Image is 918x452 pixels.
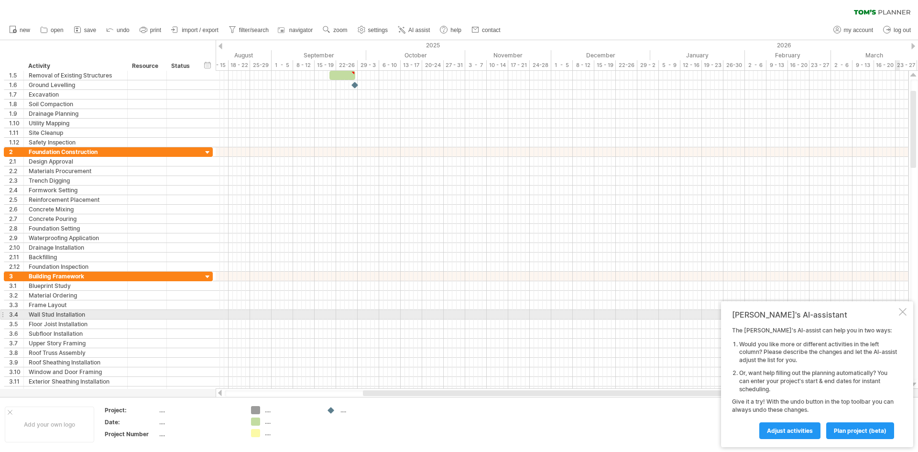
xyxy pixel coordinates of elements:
[29,138,122,147] div: Safety Inspection
[788,60,809,70] div: 16 - 20
[182,27,219,33] span: import / export
[29,253,122,262] div: Backfilling
[637,60,659,70] div: 29 - 2
[9,157,23,166] div: 2.1
[9,243,23,252] div: 2.10
[29,90,122,99] div: Excavation
[896,60,917,70] div: 23 - 27
[29,377,122,386] div: Exterior Sheathing Installation
[759,422,820,439] a: Adjust activities
[469,24,503,36] a: contact
[894,27,911,33] span: log out
[150,27,161,33] span: print
[289,27,313,33] span: navigator
[9,367,23,376] div: 3.10
[105,406,157,414] div: Project:
[368,27,388,33] span: settings
[395,24,433,36] a: AI assist
[487,60,508,70] div: 10 - 14
[293,60,315,70] div: 8 - 12
[9,195,23,204] div: 2.5
[29,310,122,319] div: Wall Stud Installation
[250,60,272,70] div: 25-29
[9,291,23,300] div: 3.2
[181,50,272,60] div: August 2025
[9,281,23,290] div: 3.1
[422,60,444,70] div: 20-24
[320,24,350,36] a: zoom
[159,430,240,438] div: ....
[739,341,897,364] li: Would you like more or different activities in the left column? Please describe the changes and l...
[171,61,192,71] div: Status
[9,166,23,176] div: 2.2
[826,422,894,439] a: plan project (beta)
[159,406,240,414] div: ....
[29,99,122,109] div: Soil Compaction
[9,99,23,109] div: 1.8
[104,24,132,36] a: undo
[616,60,637,70] div: 22-26
[831,60,852,70] div: 2 - 6
[38,24,66,36] a: open
[551,50,650,60] div: December 2025
[9,320,23,329] div: 3.5
[29,195,122,204] div: Reinforcement Placement
[702,60,723,70] div: 19 - 23
[265,429,317,437] div: ....
[105,430,157,438] div: Project Number
[401,60,422,70] div: 13 - 17
[276,24,316,36] a: navigator
[29,119,122,128] div: Utility Mapping
[9,348,23,357] div: 3.8
[229,60,250,70] div: 18 - 22
[29,300,122,309] div: Frame Layout
[71,24,99,36] a: save
[29,157,122,166] div: Design Approval
[9,214,23,223] div: 2.7
[9,119,23,128] div: 1.10
[9,310,23,319] div: 3.4
[29,224,122,233] div: Foundation Setting
[29,128,122,137] div: Site Cleanup
[9,272,23,281] div: 3
[437,24,464,36] a: help
[272,60,293,70] div: 1 - 5
[831,24,876,36] a: my account
[29,186,122,195] div: Formwork Setting
[29,166,122,176] div: Materials Procurement
[745,60,766,70] div: 2 - 6
[573,60,594,70] div: 8 - 12
[29,80,122,89] div: Ground Levelling
[84,27,96,33] span: save
[29,233,122,243] div: Waterproofing Application
[29,272,122,281] div: Building Framework
[9,262,23,271] div: 2.12
[482,27,501,33] span: contact
[723,60,745,70] div: 26-30
[732,310,897,320] div: [PERSON_NAME]'s AI-assistant
[355,24,391,36] a: settings
[336,60,358,70] div: 22-26
[379,60,401,70] div: 6 - 10
[366,50,465,60] div: October 2025
[9,377,23,386] div: 3.11
[530,60,551,70] div: 24-28
[594,60,616,70] div: 15 - 19
[159,418,240,426] div: ....
[9,138,23,147] div: 1.12
[265,406,317,414] div: ....
[28,61,122,71] div: Activity
[29,291,122,300] div: Material Ordering
[132,61,161,71] div: Resource
[9,253,23,262] div: 2.11
[29,109,122,118] div: Drainage Planning
[29,205,122,214] div: Concrete Mixing
[9,109,23,118] div: 1.9
[272,50,366,60] div: September 2025
[29,71,122,80] div: Removal of Existing Structures
[340,406,393,414] div: ....
[29,281,122,290] div: Blueprint Study
[809,60,831,70] div: 23 - 27
[226,24,272,36] a: filter/search
[315,60,336,70] div: 15 - 19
